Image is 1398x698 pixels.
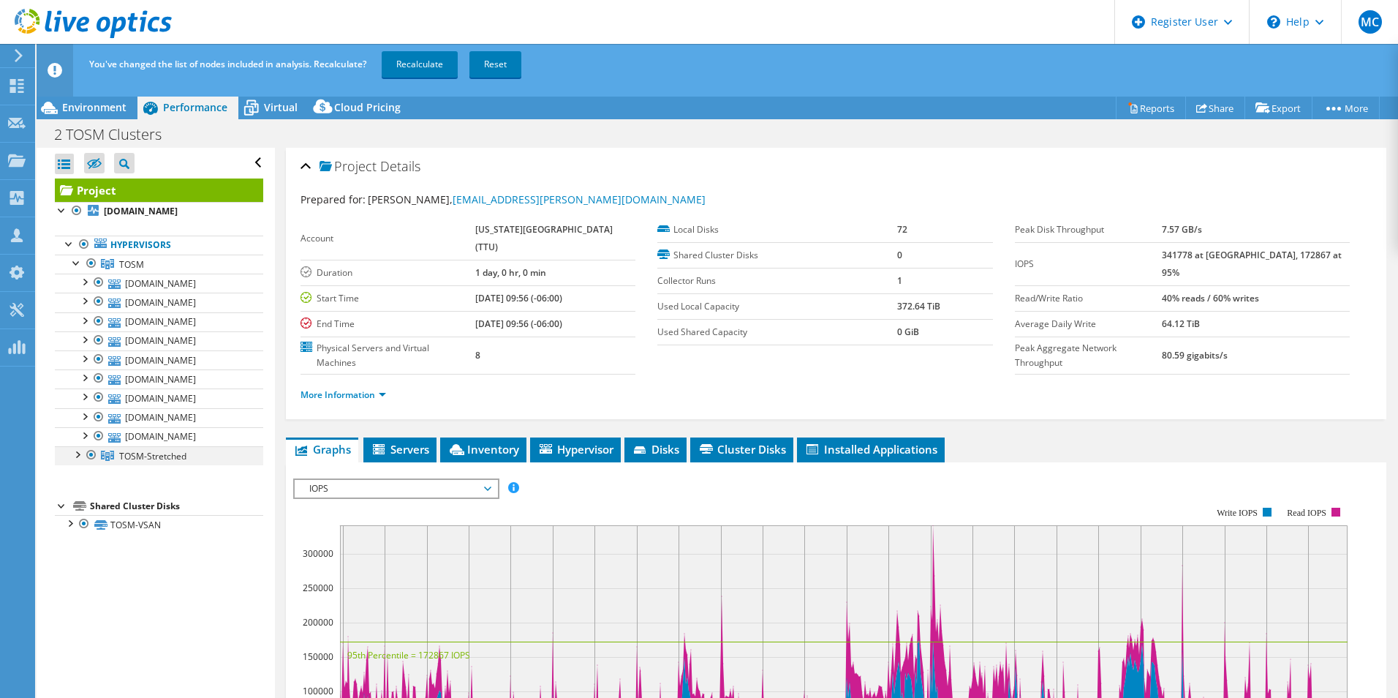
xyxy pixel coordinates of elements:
[55,236,263,255] a: Hypervisors
[55,202,263,221] a: [DOMAIN_NAME]
[55,389,263,408] a: [DOMAIN_NAME]
[897,223,907,236] b: 72
[1015,341,1162,370] label: Peak Aggregate Network Throughput
[334,100,401,114] span: Cloud Pricing
[119,450,186,462] span: TOSM-Stretched
[347,649,470,661] text: 95th Percentile = 172867 IOPS
[302,480,490,498] span: IOPS
[163,100,227,114] span: Performance
[469,51,521,78] a: Reset
[55,179,263,202] a: Project
[301,389,386,401] a: More Information
[657,222,897,237] label: Local Disks
[62,100,126,114] span: Environment
[657,299,897,314] label: Used Local Capacity
[320,160,377,174] span: Project
[897,326,919,338] b: 0 GiB
[119,258,144,271] span: TOSM
[382,51,458,78] a: Recalculate
[303,616,333,628] text: 200000
[89,58,366,70] span: You've changed the list of nodes included in analysis. Recalculate?
[55,369,263,389] a: [DOMAIN_NAME]
[698,442,786,457] span: Cluster Disks
[55,408,263,427] a: [DOMAIN_NAME]
[1185,97,1245,119] a: Share
[301,266,475,280] label: Duration
[1359,10,1382,34] span: MC
[632,442,679,457] span: Disks
[475,292,562,304] b: [DATE] 09:56 (-06:00)
[380,157,420,175] span: Details
[1116,97,1186,119] a: Reports
[657,274,897,288] label: Collector Runs
[1267,15,1280,29] svg: \n
[90,498,263,515] div: Shared Cluster Disks
[55,274,263,293] a: [DOMAIN_NAME]
[55,293,263,312] a: [DOMAIN_NAME]
[303,582,333,594] text: 250000
[301,231,475,246] label: Account
[371,442,429,457] span: Servers
[897,300,940,312] b: 372.64 TiB
[55,350,263,369] a: [DOMAIN_NAME]
[475,266,546,279] b: 1 day, 0 hr, 0 min
[447,442,519,457] span: Inventory
[55,446,263,465] a: TOSM-Stretched
[804,442,937,457] span: Installed Applications
[301,317,475,331] label: End Time
[303,650,333,663] text: 150000
[301,192,366,206] label: Prepared for:
[104,205,178,217] b: [DOMAIN_NAME]
[1015,257,1162,271] label: IOPS
[1162,318,1200,330] b: 64.12 TiB
[55,255,263,274] a: TOSM
[1015,291,1162,306] label: Read/Write Ratio
[1015,222,1162,237] label: Peak Disk Throughput
[55,515,263,534] a: TOSM-VSAN
[301,341,475,370] label: Physical Servers and Virtual Machines
[657,325,897,339] label: Used Shared Capacity
[293,442,351,457] span: Graphs
[48,127,184,143] h1: 2 TOSM Clusters
[897,249,902,261] b: 0
[1162,249,1342,279] b: 341778 at [GEOGRAPHIC_DATA], 172867 at 95%
[1015,317,1162,331] label: Average Daily Write
[303,547,333,560] text: 300000
[475,349,480,361] b: 8
[55,427,263,446] a: [DOMAIN_NAME]
[453,192,706,206] a: [EMAIL_ADDRESS][PERSON_NAME][DOMAIN_NAME]
[55,331,263,350] a: [DOMAIN_NAME]
[475,223,613,253] b: [US_STATE][GEOGRAPHIC_DATA] (TTU)
[1217,508,1258,518] text: Write IOPS
[1287,508,1326,518] text: Read IOPS
[1162,349,1228,361] b: 80.59 gigabits/s
[537,442,613,457] span: Hypervisor
[301,291,475,306] label: Start Time
[657,248,897,263] label: Shared Cluster Disks
[897,274,902,287] b: 1
[1162,223,1202,236] b: 7.57 GB/s
[475,318,562,330] b: [DATE] 09:56 (-06:00)
[55,312,263,331] a: [DOMAIN_NAME]
[1162,292,1259,304] b: 40% reads / 60% writes
[1312,97,1380,119] a: More
[264,100,298,114] span: Virtual
[368,192,706,206] span: [PERSON_NAME],
[303,685,333,697] text: 100000
[1244,97,1312,119] a: Export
